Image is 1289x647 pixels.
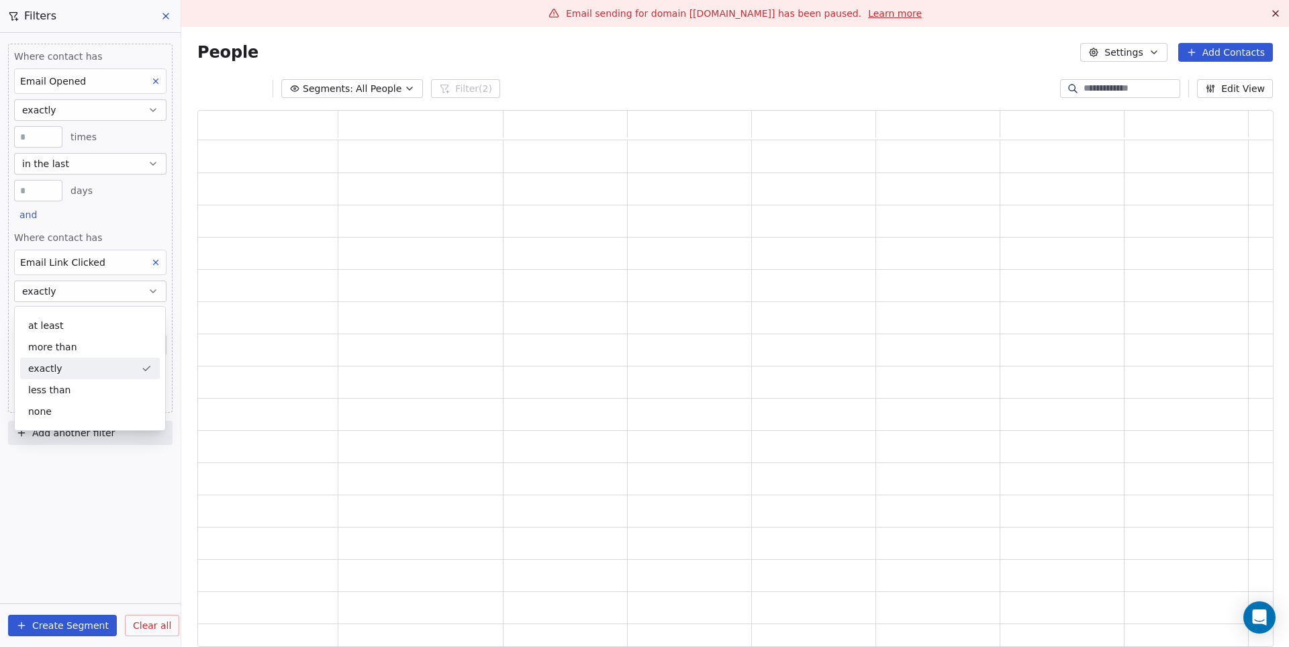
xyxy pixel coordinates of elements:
a: Learn more [868,7,922,20]
button: Edit View [1197,79,1273,98]
div: at least [20,315,160,336]
button: Settings [1080,43,1167,62]
div: exactly [20,358,160,379]
div: more than [20,336,160,358]
button: Filter(2) [431,79,500,98]
button: Add Contacts [1178,43,1273,62]
div: none [20,401,160,422]
div: Open Intercom Messenger [1243,601,1276,634]
span: Segments: [303,82,353,96]
div: less than [20,379,160,401]
span: Email sending for domain [[DOMAIN_NAME]] has been paused. [566,8,861,19]
div: Suggestions [15,315,165,422]
span: All People [356,82,401,96]
span: People [197,42,258,62]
